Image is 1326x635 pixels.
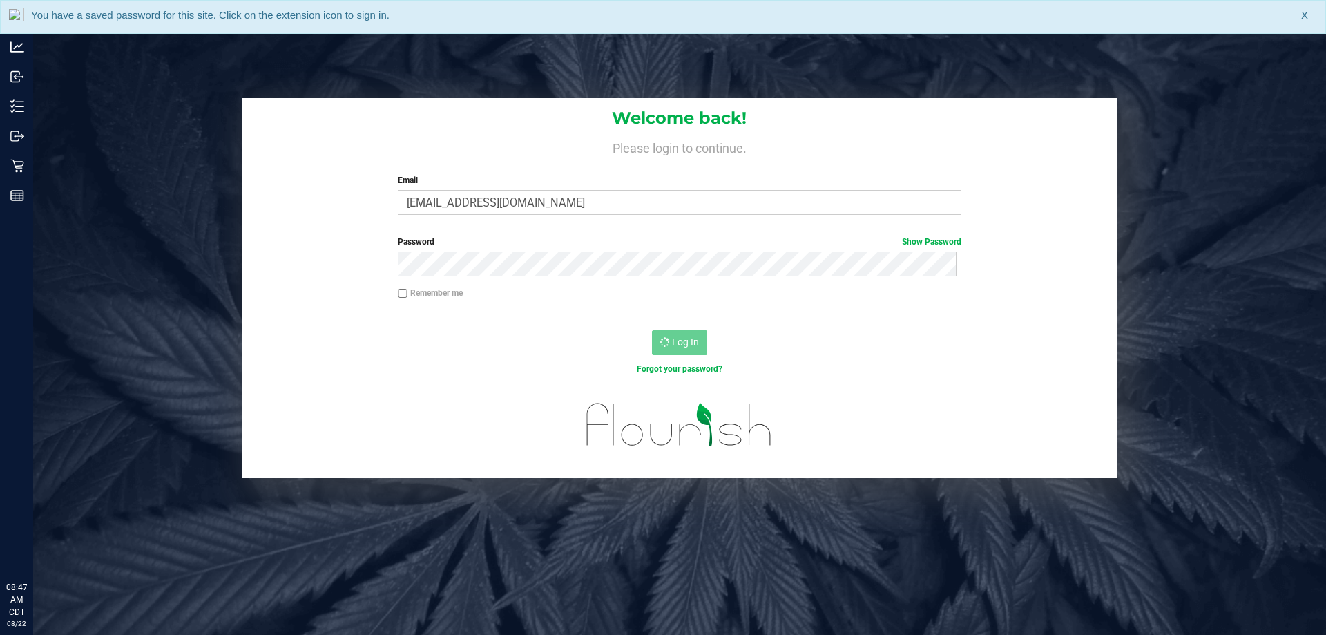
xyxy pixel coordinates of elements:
[1301,8,1308,23] span: X
[672,337,699,348] span: Log In
[637,364,722,374] a: Forgot your password?
[398,287,463,299] label: Remember me
[398,237,434,247] span: Password
[570,390,789,460] img: flourish_logo.svg
[652,330,707,355] button: Log In
[10,129,24,143] inline-svg: Outbound
[6,618,27,629] p: 08/22
[10,189,24,202] inline-svg: Reports
[902,237,961,247] a: Show Password
[242,109,1117,127] h1: Welcome back!
[10,70,24,84] inline-svg: Inbound
[8,8,24,26] img: notLoggedInIcon.png
[398,289,407,298] input: Remember me
[10,99,24,113] inline-svg: Inventory
[31,9,390,21] span: You have a saved password for this site. Click on the extension icon to sign in.
[398,174,961,187] label: Email
[10,159,24,173] inline-svg: Retail
[10,40,24,54] inline-svg: Analytics
[242,138,1117,155] h4: Please login to continue.
[6,581,27,618] p: 08:47 AM CDT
